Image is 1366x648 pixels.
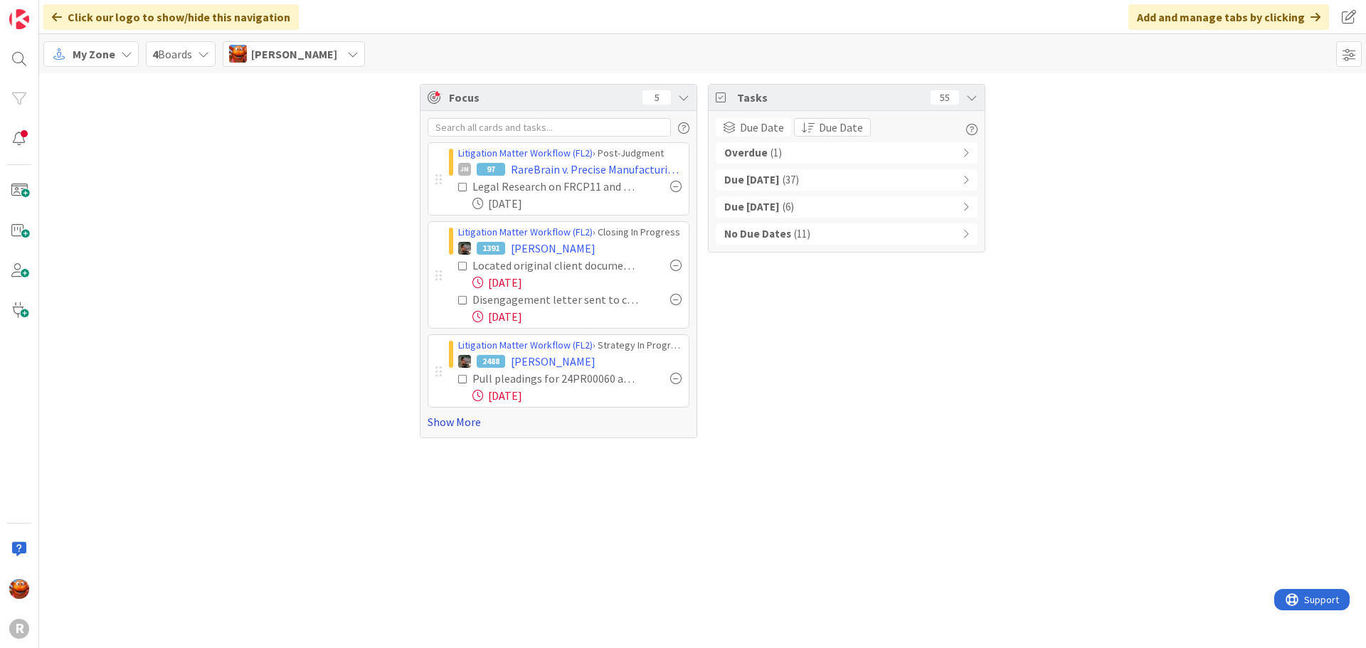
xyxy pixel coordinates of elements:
[472,291,639,308] div: Disengagement letter sent to client & PDF saved in client file
[783,199,794,216] span: ( 6 )
[724,199,780,216] b: Due [DATE]
[740,119,784,136] span: Due Date
[724,145,768,161] b: Overdue
[477,163,505,176] div: 97
[477,355,505,368] div: 2488
[472,257,639,274] div: Located original client documents if necessary & coordinated delivery with client
[458,339,593,351] a: Litigation Matter Workflow (FL2)
[458,225,682,240] div: › Closing In Progress
[458,147,593,159] a: Litigation Matter Workflow (FL2)
[724,172,780,188] b: Due [DATE]
[511,353,595,370] span: [PERSON_NAME]
[472,195,682,212] div: [DATE]
[43,4,299,30] div: Click our logo to show/hide this navigation
[449,89,631,106] span: Focus
[9,9,29,29] img: Visit kanbanzone.com
[737,89,923,106] span: Tasks
[458,338,682,353] div: › Strategy In Progress
[511,240,595,257] span: [PERSON_NAME]
[229,45,247,63] img: KA
[428,118,671,137] input: Search all cards and tasks...
[458,225,593,238] a: Litigation Matter Workflow (FL2)
[931,90,959,105] div: 55
[30,2,65,19] span: Support
[472,274,682,291] div: [DATE]
[458,163,471,176] div: JM
[511,161,682,178] span: RareBrain v. Precise Manufacturing & Engineering
[458,146,682,161] div: › Post-Judgment
[458,242,471,255] img: MW
[783,172,799,188] span: ( 37 )
[9,579,29,599] img: KA
[771,145,782,161] span: ( 1 )
[794,226,810,243] span: ( 11 )
[73,46,115,63] span: My Zone
[251,46,337,63] span: [PERSON_NAME]
[472,178,639,195] div: Legal Research on FRCP11 and Vexatious Litigation
[472,387,682,404] div: [DATE]
[472,308,682,325] div: [DATE]
[428,413,689,430] a: Show More
[1128,4,1329,30] div: Add and manage tabs by clicking
[724,226,791,243] b: No Due Dates
[472,370,639,387] div: Pull pleadings for 24PR00060 and 24PR02352
[477,242,505,255] div: 1391
[9,619,29,639] div: R
[642,90,671,105] div: 5
[152,47,158,61] b: 4
[152,46,192,63] span: Boards
[794,118,871,137] button: Due Date
[458,355,471,368] img: MW
[819,119,863,136] span: Due Date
